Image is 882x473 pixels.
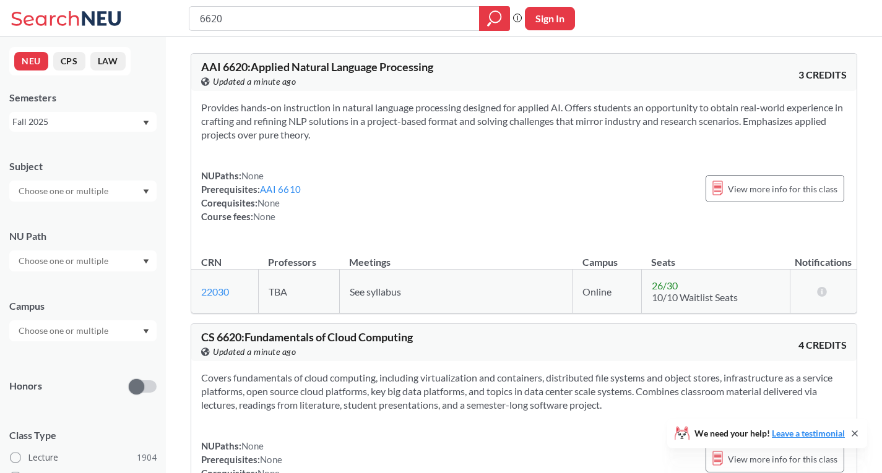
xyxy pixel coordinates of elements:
button: LAW [90,52,126,70]
div: Subject [9,160,157,173]
div: Fall 2025Dropdown arrow [9,112,157,132]
button: Sign In [525,7,575,30]
input: Choose one or multiple [12,184,116,198]
div: Semesters [9,91,157,104]
svg: Dropdown arrow [143,259,149,264]
div: Dropdown arrow [9,250,157,271]
span: Updated a minute ago [213,75,296,88]
span: 3 CREDITS [798,68,847,82]
div: NUPaths: Prerequisites: Corequisites: Course fees: [201,169,301,223]
section: Provides hands-on instruction in natural language processing designed for applied AI. Offers stud... [201,101,847,142]
svg: Dropdown arrow [143,329,149,334]
input: Class, professor, course number, "phrase" [199,8,470,29]
th: Professors [258,243,339,270]
span: CS 6620 : Fundamentals of Cloud Computing [201,330,413,344]
div: CRN [201,255,222,269]
span: 26 / 30 [652,279,678,291]
th: Campus [573,243,642,270]
input: Choose one or multiple [12,254,116,268]
span: Updated a minute ago [213,345,296,359]
div: NU Path [9,229,157,243]
th: Meetings [339,243,572,270]
span: None [257,197,280,208]
span: We need your help! [694,429,845,438]
div: Campus [9,299,157,313]
span: None [260,454,282,465]
a: Leave a testimonial [772,428,845,438]
button: NEU [14,52,48,70]
span: View more info for this class [728,181,837,197]
span: See syllabus [350,286,401,297]
span: None [241,440,264,451]
span: 4 CREDITS [798,338,847,352]
div: Fall 2025 [12,115,142,129]
span: Class Type [9,428,157,442]
span: None [241,170,264,181]
th: Seats [641,243,790,270]
button: CPS [53,52,85,70]
svg: Dropdown arrow [143,121,149,126]
div: Dropdown arrow [9,181,157,202]
label: Lecture [11,450,157,466]
span: 10/10 Waitlist Seats [652,291,738,303]
p: Honors [9,379,42,393]
td: TBA [258,270,339,313]
span: None [253,211,275,222]
div: magnifying glass [479,6,510,31]
th: Notifications [790,243,857,270]
svg: Dropdown arrow [143,189,149,194]
span: AAI 6620 : Applied Natural Language Processing [201,60,433,74]
a: AAI 6610 [260,184,301,195]
span: View more info for this class [728,451,837,467]
input: Choose one or multiple [12,323,116,338]
div: Dropdown arrow [9,320,157,341]
a: 22030 [201,286,229,297]
svg: magnifying glass [487,10,502,27]
span: 1904 [137,451,157,464]
section: Covers fundamentals of cloud computing, including virtualization and containers, distributed file... [201,371,847,412]
td: Online [573,270,642,313]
